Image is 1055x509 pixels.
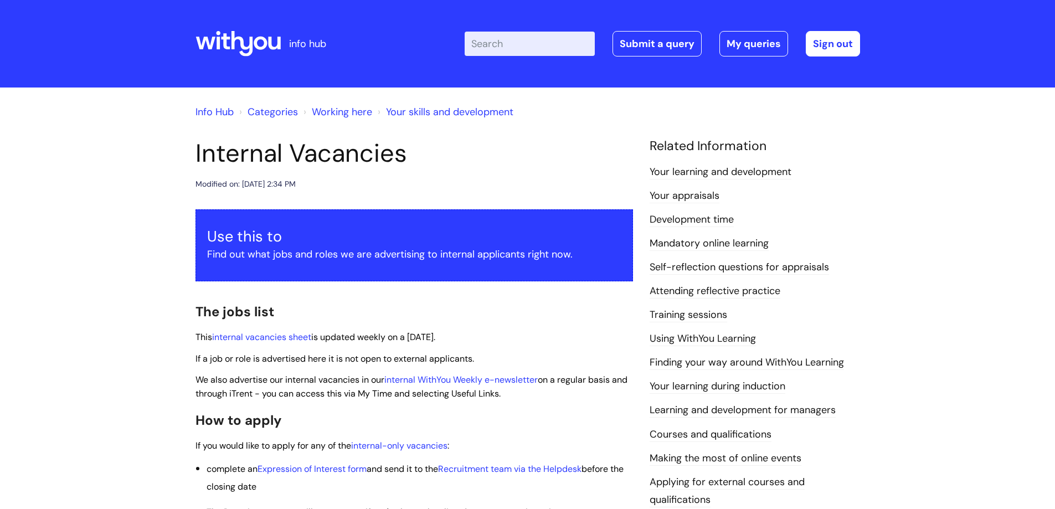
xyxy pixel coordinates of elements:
[258,463,367,475] a: Expression of Interest form
[195,105,234,119] a: Info Hub
[301,103,372,121] li: Working here
[212,331,311,343] a: internal vacancies sheet
[650,165,791,179] a: Your learning and development
[650,236,769,251] a: Mandatory online learning
[289,35,326,53] p: info hub
[650,213,734,227] a: Development time
[650,332,756,346] a: Using WithYou Learning
[650,260,829,275] a: Self-reflection questions for appraisals
[650,189,719,203] a: Your appraisals
[650,451,801,466] a: Making the most of online events
[207,463,258,475] span: complete an
[438,463,581,475] a: Recruitment team via the Helpdesk
[236,103,298,121] li: Solution home
[195,374,627,399] span: We also advertise our internal vacancies in our on a regular basis and through iTrent - you can a...
[650,284,780,299] a: Attending reflective practice
[195,177,296,191] div: Modified on: [DATE] 2:34 PM
[650,403,836,418] a: Learning and development for managers
[375,103,513,121] li: Your skills and development
[195,353,474,364] span: If a job or role is advertised here it is not open to external applicants.
[195,331,435,343] span: This is updated weekly on a [DATE].
[195,440,449,451] span: If you would like to apply for any of the :
[806,31,860,56] a: Sign out
[207,228,621,245] h3: Use this to
[312,105,372,119] a: Working here
[613,31,702,56] a: Submit a query
[650,356,844,370] a: Finding your way around WithYou Learning
[650,308,727,322] a: Training sessions
[384,374,538,385] a: internal WithYou Weekly e-newsletter
[195,303,274,320] span: The jobs list
[248,105,298,119] a: Categories
[207,463,624,492] span: and send it to the before the c
[719,31,788,56] a: My queries
[650,379,785,394] a: Your learning during induction
[650,428,771,442] a: Courses and qualifications
[465,32,595,56] input: Search
[650,138,860,154] h4: Related Information
[195,412,282,429] span: How to apply
[212,481,256,492] span: losing date
[195,138,633,168] h1: Internal Vacancies
[207,245,621,263] p: Find out what jobs and roles we are advertising to internal applicants right now.
[351,440,447,451] a: internal-only vacancies
[465,31,860,56] div: | -
[650,475,805,507] a: Applying for external courses and qualifications
[386,105,513,119] a: Your skills and development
